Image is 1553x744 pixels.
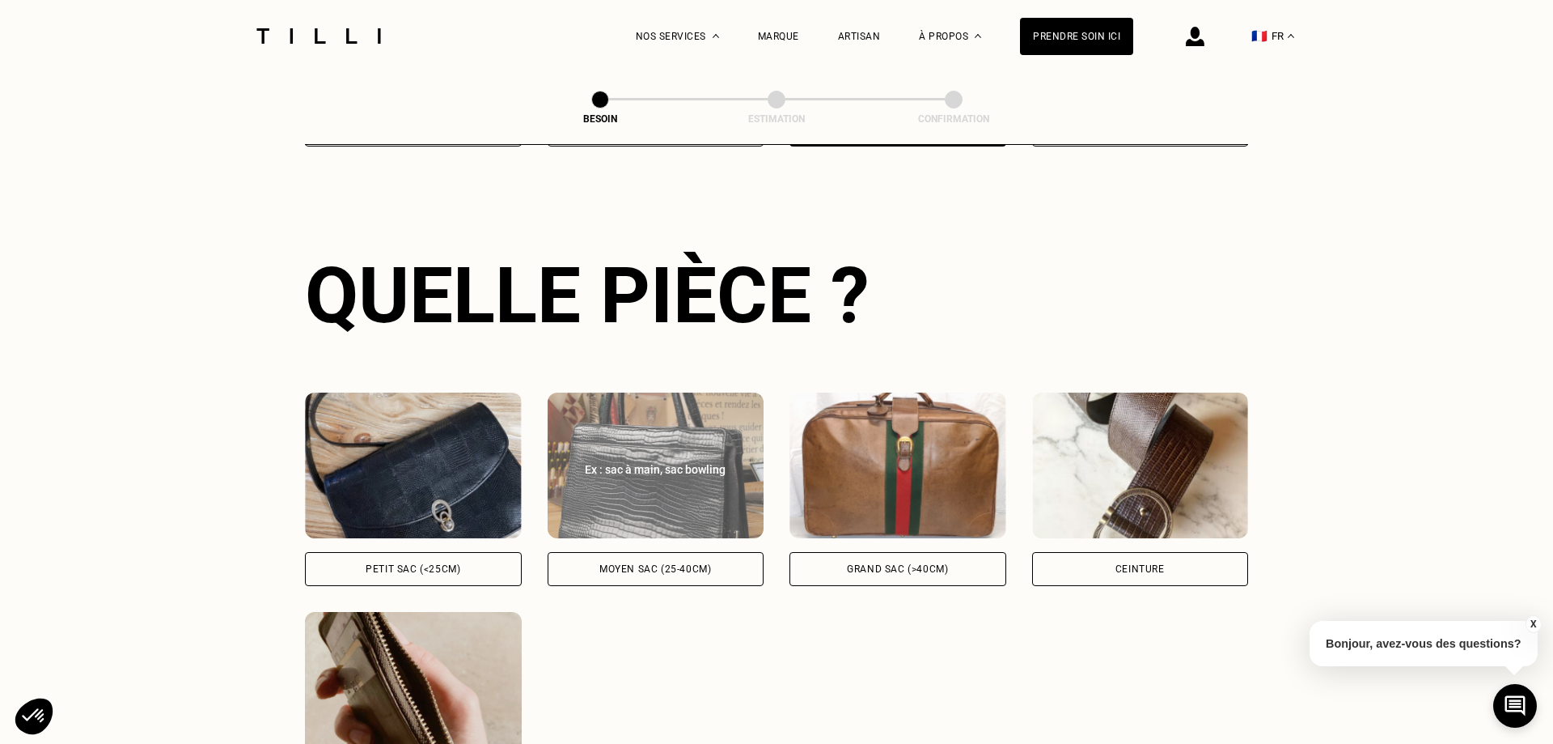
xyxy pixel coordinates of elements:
[975,34,981,38] img: Menu déroulant à propos
[565,461,747,478] div: Ex : sac à main, sac bowling
[1032,393,1249,538] img: Tilli retouche votre Ceinture
[696,113,857,125] div: Estimation
[1020,18,1133,55] a: Prendre soin ici
[847,564,948,574] div: Grand sac (>40cm)
[873,113,1035,125] div: Confirmation
[366,564,460,574] div: Petit sac (<25cm)
[599,564,711,574] div: Moyen sac (25-40cm)
[519,113,681,125] div: Besoin
[305,393,522,538] img: Tilli retouche votre Petit sac (<25cm)
[758,31,799,42] a: Marque
[305,250,1248,341] div: Quelle pièce ?
[838,31,881,42] a: Artisan
[548,393,764,538] img: Tilli retouche votre Moyen sac (25-40cm)
[789,393,1006,538] img: Tilli retouche votre Grand sac (>40cm)
[1310,621,1538,666] p: Bonjour, avez-vous des questions?
[251,28,387,44] img: Logo du service de couturière Tilli
[713,34,719,38] img: Menu déroulant
[1251,28,1267,44] span: 🇫🇷
[1288,34,1294,38] img: menu déroulant
[1525,615,1541,633] button: X
[1115,564,1165,574] div: Ceinture
[1186,27,1204,46] img: icône connexion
